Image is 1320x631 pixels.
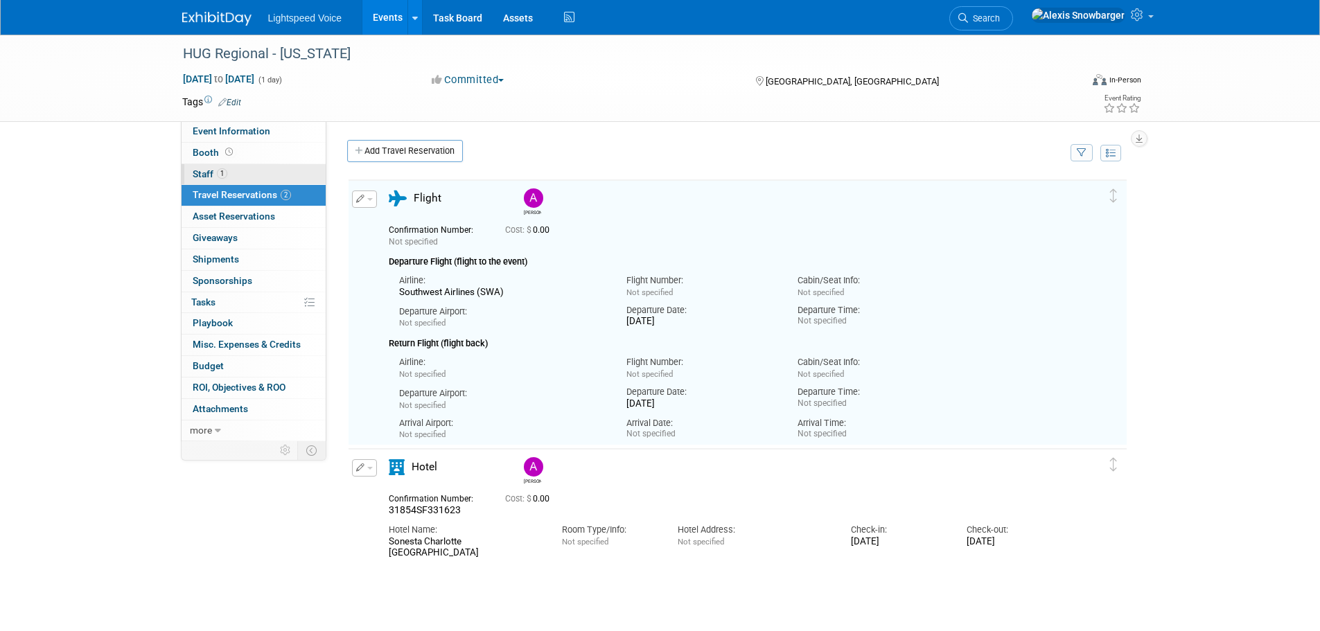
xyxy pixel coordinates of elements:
[217,168,227,179] span: 1
[678,524,830,536] div: Hotel Address:
[193,403,248,414] span: Attachments
[1110,189,1117,203] i: Click and drag to move item
[182,377,326,398] a: ROI, Objectives & ROO
[562,524,657,536] div: Room Type/Info:
[268,12,342,24] span: Lightspeed Voice
[678,537,724,546] span: Not specified
[182,399,326,420] a: Attachments
[798,417,948,429] div: Arrival Time:
[1031,8,1125,23] img: Alexis Snowbarger
[967,536,1062,548] div: [DATE]
[399,400,446,410] span: Not specified
[399,318,446,328] span: Not specified
[524,208,541,215] div: Andrew Chlebina
[193,360,224,371] span: Budget
[626,274,777,287] div: Flight Number:
[257,75,282,85] span: (1 day)
[505,494,555,504] span: 0.00
[193,125,270,136] span: Event Information
[798,398,948,409] div: Not specified
[999,72,1142,93] div: Event Format
[427,73,509,87] button: Committed
[1109,75,1141,85] div: In-Person
[399,356,606,368] div: Airline:
[182,271,326,292] a: Sponsorships
[798,386,948,398] div: Departure Time:
[524,188,543,208] img: Andrew Chlebina
[389,504,461,515] span: 31854SF331623
[798,429,948,439] div: Not specified
[626,417,777,429] div: Arrival Date:
[1110,458,1117,472] i: Click and drag to move item
[399,274,606,287] div: Airline:
[766,76,939,87] span: [GEOGRAPHIC_DATA], [GEOGRAPHIC_DATA]
[193,211,275,222] span: Asset Reservations
[347,140,463,162] a: Add Travel Reservation
[281,190,291,200] span: 2
[389,237,438,247] span: Not specified
[182,121,326,142] a: Event Information
[399,417,606,429] div: Arrival Airport:
[520,188,545,215] div: Andrew Chlebina
[520,457,545,484] div: Andrew Chlebina
[389,221,484,235] div: Confirmation Number:
[626,369,673,379] span: Not specified
[851,536,946,548] div: [DATE]
[182,73,255,85] span: [DATE] [DATE]
[399,287,606,299] div: Southwest Airlines (SWA)
[798,287,844,297] span: Not specified
[798,274,948,287] div: Cabin/Seat Info:
[193,232,238,243] span: Giveaways
[182,335,326,355] a: Misc. Expenses & Credits
[626,356,777,368] div: Flight Number:
[182,185,326,206] a: Travel Reservations2
[399,387,606,400] div: Departure Airport:
[182,206,326,227] a: Asset Reservations
[626,287,673,297] span: Not specified
[193,275,252,286] span: Sponsorships
[389,490,484,504] div: Confirmation Number:
[524,477,541,484] div: Andrew Chlebina
[399,305,606,318] div: Departure Airport:
[798,304,948,317] div: Departure Time:
[182,164,326,185] a: Staff1
[182,292,326,313] a: Tasks
[218,98,241,107] a: Edit
[182,143,326,163] a: Booth
[182,12,252,26] img: ExhibitDay
[798,369,844,379] span: Not specified
[193,317,233,328] span: Playbook
[505,225,555,235] span: 0.00
[798,356,948,368] div: Cabin/Seat Info:
[414,192,441,204] span: Flight
[1077,149,1086,158] i: Filter by Traveler
[193,254,239,265] span: Shipments
[193,168,227,179] span: Staff
[182,356,326,377] a: Budget
[389,524,541,536] div: Hotel Name:
[412,461,437,473] span: Hotel
[949,6,1013,30] a: Search
[222,147,236,157] span: Booth not reserved yet
[193,147,236,158] span: Booth
[626,429,777,439] div: Not specified
[1093,74,1107,85] img: Format-Inperson.png
[182,228,326,249] a: Giveaways
[505,494,533,504] span: Cost: $
[626,386,777,398] div: Departure Date:
[851,524,946,536] div: Check-in:
[178,42,1060,66] div: HUG Regional - [US_STATE]
[524,457,543,477] img: Andrew Chlebina
[626,304,777,317] div: Departure Date:
[191,296,215,308] span: Tasks
[389,248,1062,269] div: Departure Flight (flight to the event)
[505,225,533,235] span: Cost: $
[798,316,948,326] div: Not specified
[967,524,1062,536] div: Check-out:
[297,441,326,459] td: Toggle Event Tabs
[182,249,326,270] a: Shipments
[182,313,326,334] a: Playbook
[626,316,777,328] div: [DATE]
[399,429,446,439] span: Not specified
[274,441,298,459] td: Personalize Event Tab Strip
